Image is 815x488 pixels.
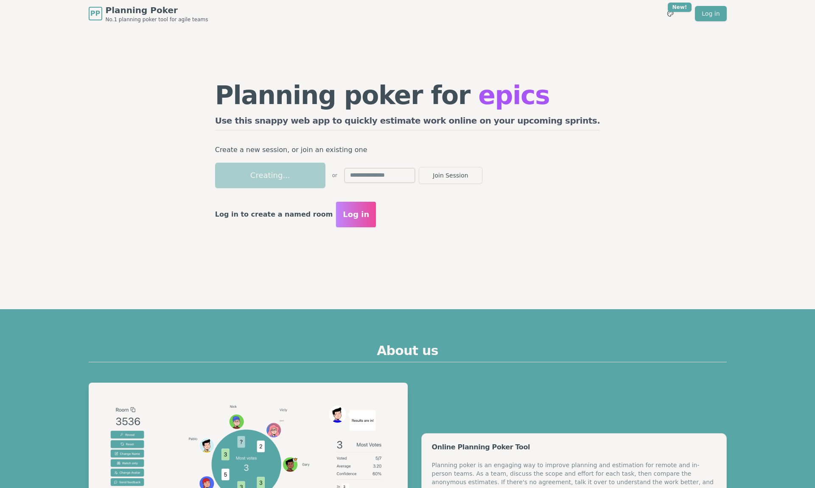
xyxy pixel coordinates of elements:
[419,167,482,184] button: Join Session
[106,16,208,23] span: No.1 planning poker tool for agile teams
[215,209,333,220] p: Log in to create a named room
[432,444,716,451] div: Online Planning Poker Tool
[332,172,337,179] span: or
[89,4,208,23] a: PPPlanning PokerNo.1 planning poker tool for agile teams
[478,80,549,110] span: epics
[695,6,726,21] a: Log in
[668,3,692,12] div: New!
[343,209,369,220] span: Log in
[215,82,600,108] h1: Planning poker for
[89,343,727,362] h2: About us
[336,202,376,227] button: Log in
[90,8,100,19] span: PP
[215,115,600,130] h2: Use this snappy web app to quickly estimate work online on your upcoming sprints.
[663,6,678,21] button: New!
[215,144,600,156] p: Create a new session, or join an existing one
[106,4,208,16] span: Planning Poker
